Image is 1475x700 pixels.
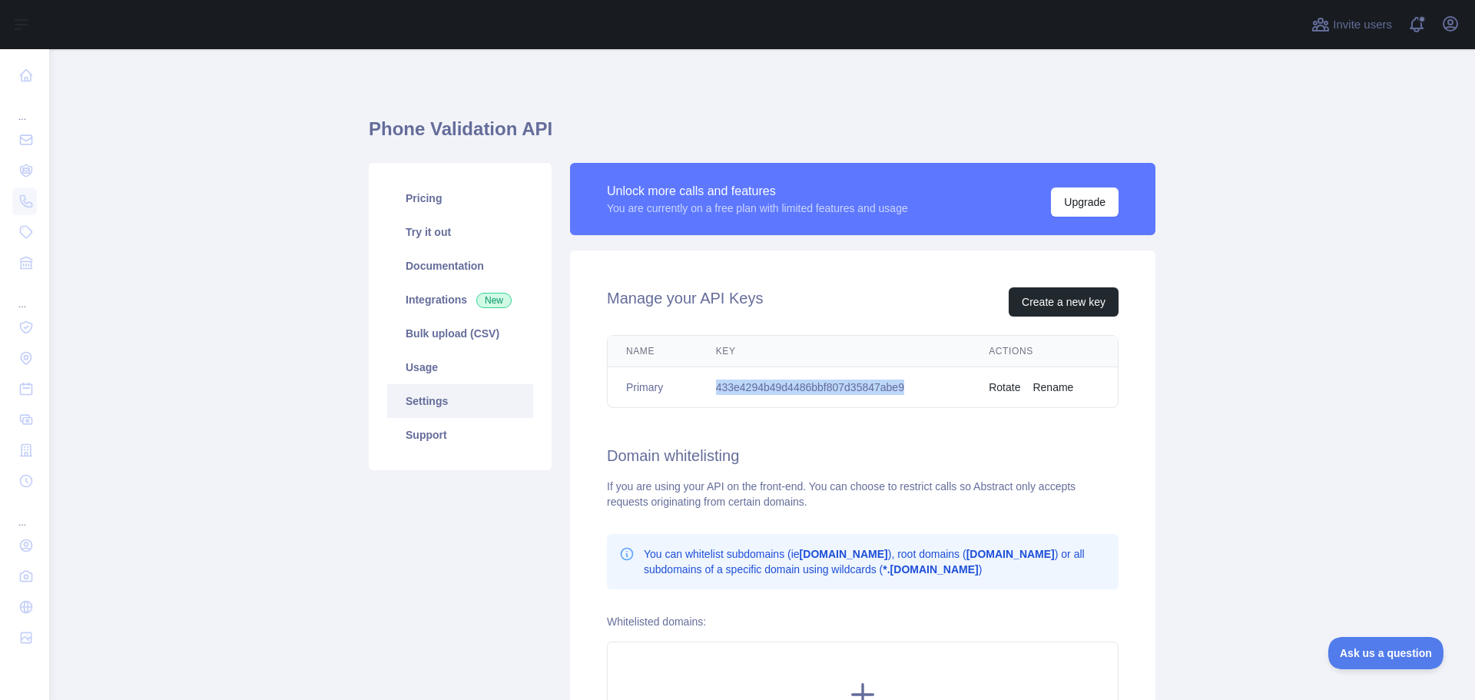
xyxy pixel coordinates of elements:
td: Primary [608,367,698,408]
th: Key [698,336,971,367]
a: Settings [387,384,533,418]
th: Name [608,336,698,367]
h2: Manage your API Keys [607,287,763,317]
div: You are currently on a free plan with limited features and usage [607,201,908,216]
button: Create a new key [1009,287,1119,317]
h2: Domain whitelisting [607,445,1119,466]
b: *.[DOMAIN_NAME] [883,563,978,576]
a: Support [387,418,533,452]
b: [DOMAIN_NAME] [800,548,888,560]
div: ... [12,498,37,529]
div: ... [12,280,37,310]
button: Rotate [989,380,1020,395]
a: Integrations New [387,283,533,317]
span: Invite users [1333,16,1392,34]
a: Documentation [387,249,533,283]
button: Rename [1032,380,1073,395]
button: Invite users [1308,12,1395,37]
a: Usage [387,350,533,384]
label: Whitelisted domains: [607,615,706,628]
b: [DOMAIN_NAME] [966,548,1055,560]
h1: Phone Validation API [369,117,1155,154]
a: Pricing [387,181,533,215]
div: If you are using your API on the front-end. You can choose to restrict calls so Abstract only acc... [607,479,1119,509]
button: Upgrade [1051,187,1119,217]
div: Unlock more calls and features [607,182,908,201]
a: Bulk upload (CSV) [387,317,533,350]
td: 433e4294b49d4486bbf807d35847abe9 [698,367,971,408]
iframe: Toggle Customer Support [1328,637,1444,669]
th: Actions [970,336,1118,367]
a: Try it out [387,215,533,249]
div: ... [12,92,37,123]
span: New [476,293,512,308]
p: You can whitelist subdomains (ie ), root domains ( ) or all subdomains of a specific domain using... [644,546,1106,577]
